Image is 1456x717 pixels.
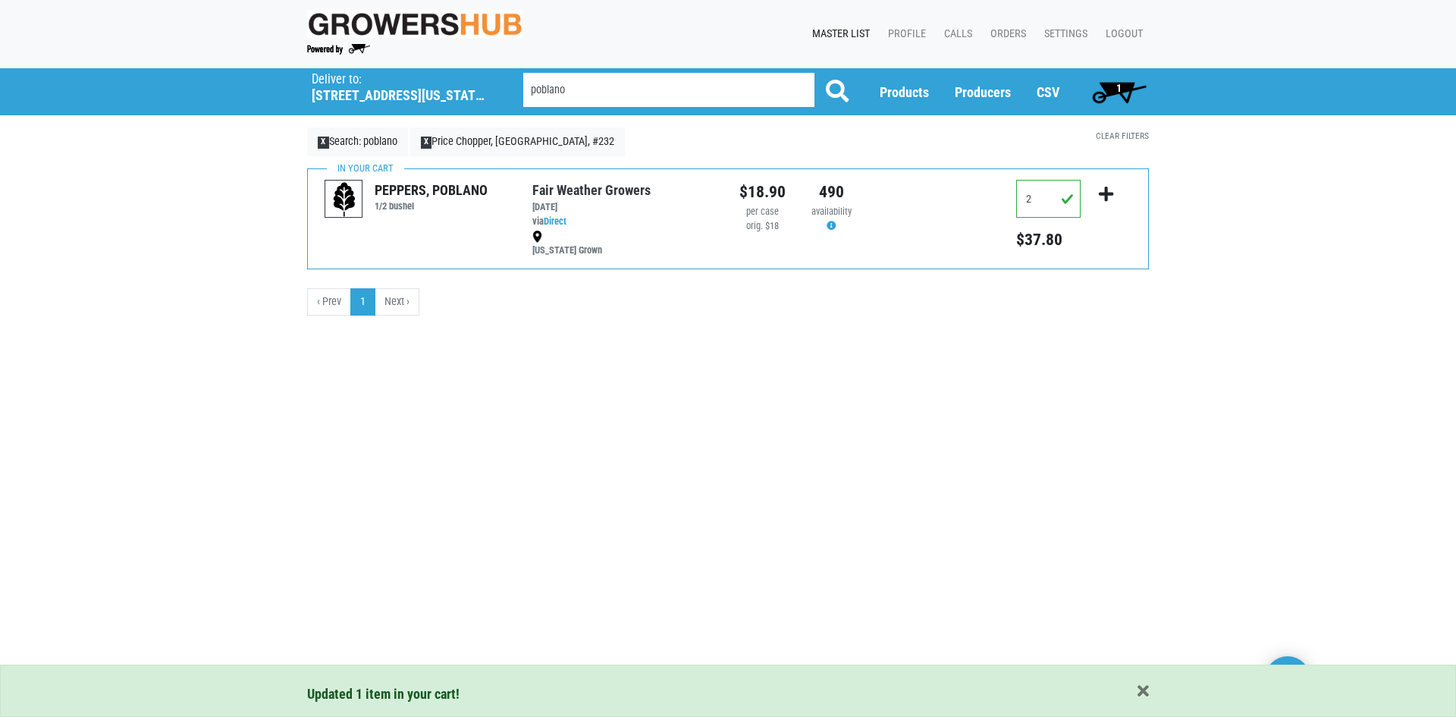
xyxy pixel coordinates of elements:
a: Products [880,84,929,100]
input: Search by Product, Producer etc. [523,73,814,107]
a: 1 [350,288,375,316]
div: [DATE] [532,200,717,215]
div: Availability may be subject to change. [808,205,855,234]
a: CSV [1037,84,1059,100]
span: availability [811,206,852,217]
a: Calls [932,20,978,49]
a: Fair Weather Growers [532,182,651,198]
span: Price Chopper, Middletown, #232 (855 Washington St, Middletown, CT 06457, USA) [312,68,496,104]
span: 1 [1116,82,1122,94]
div: PEPPERS, POBLANO [375,180,488,200]
span: X [421,137,432,149]
img: placeholder-variety-43d6402dacf2d531de610a020419775a.svg [325,181,363,219]
img: Powered by Big Wheelbarrow [307,44,370,55]
a: Master List [800,20,876,49]
div: [US_STATE] Grown [532,229,717,258]
a: Settings [1032,20,1094,49]
h6: 1/2 bushel [375,200,488,212]
a: Direct [544,215,566,227]
p: Deliver to: [312,72,485,87]
a: XPrice Chopper, [GEOGRAPHIC_DATA], #232 [410,127,626,156]
img: original-fc7597fdc6adbb9d0e2ae620e786d1a2.jpg [307,10,522,38]
input: Qty [1016,180,1081,218]
a: Clear Filters [1096,131,1149,141]
div: $18.90 [739,180,786,204]
a: Logout [1094,20,1149,49]
h5: [STREET_ADDRESS][US_STATE] [312,87,485,104]
div: via [532,215,717,229]
a: Profile [876,20,932,49]
nav: pager [307,288,1149,316]
img: map_marker-0e94453035b3232a4d21701695807de9.png [532,231,542,243]
h5: Total price [1016,230,1081,250]
div: 490 [808,180,855,204]
a: XSearch: poblano [307,127,408,156]
a: Producers [955,84,1011,100]
div: Updated 1 item in your cart! [307,684,1149,704]
span: X [318,137,329,149]
a: 1 [1085,77,1153,107]
div: orig. $18 [739,219,786,234]
div: per case [739,205,786,219]
a: Orders [978,20,1032,49]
